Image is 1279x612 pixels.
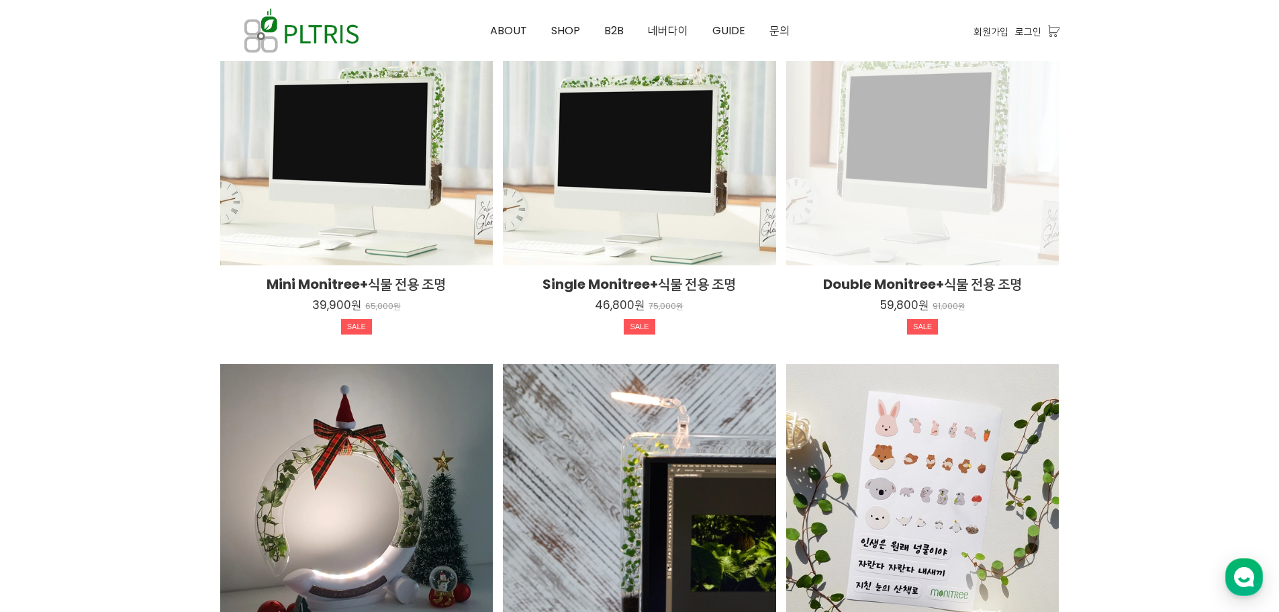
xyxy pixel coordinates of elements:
[700,1,757,61] a: GUIDE
[42,446,50,457] span: 홈
[649,302,683,312] p: 75,000원
[89,426,173,460] a: 대화
[907,319,938,335] div: SALE
[769,23,790,38] span: 문의
[123,447,139,457] span: 대화
[4,426,89,460] a: 홈
[880,298,929,312] p: 59,800원
[490,23,527,38] span: ABOUT
[757,1,802,61] a: 문의
[604,23,624,38] span: B2B
[786,275,1059,340] a: Double Monitree+식물 전용 조명 59,800원 91,000원 SALE
[220,275,493,340] a: Mini Monitree+식물 전용 조명 39,900원 65,000원 SALE
[592,1,636,61] a: B2B
[648,23,688,38] span: 네버다이
[173,426,258,460] a: 설정
[539,1,592,61] a: SHOP
[478,1,539,61] a: ABOUT
[624,319,655,335] div: SALE
[595,298,645,312] p: 46,800원
[551,23,580,38] span: SHOP
[503,275,776,340] a: Single Monitree+식물 전용 조명 46,800원 75,000원 SALE
[974,24,1008,39] a: 회원가입
[786,275,1059,294] h2: Double Monitree+식물 전용 조명
[341,319,372,335] div: SALE
[933,302,965,312] p: 91,000원
[712,23,745,38] span: GUIDE
[636,1,700,61] a: 네버다이
[503,275,776,294] h2: Single Monitree+식물 전용 조명
[365,302,401,312] p: 65,000원
[207,446,224,457] span: 설정
[220,275,493,294] h2: Mini Monitree+식물 전용 조명
[312,298,361,312] p: 39,900원
[1015,24,1041,39] a: 로그인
